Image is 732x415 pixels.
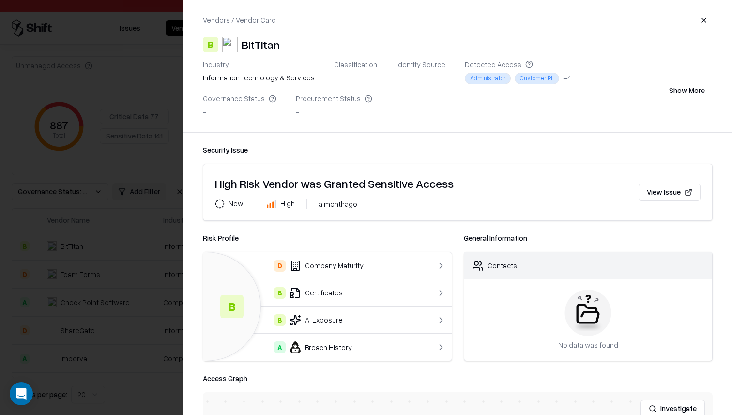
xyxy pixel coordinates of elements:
div: Procurement Status [296,94,372,103]
div: General Information [464,232,713,244]
div: + 4 [563,73,571,83]
img: BitTitan [222,37,238,52]
div: - [296,107,372,117]
div: Identity Source [396,60,445,69]
div: High Risk Vendor was Granted Sensitive Access [215,176,631,191]
div: Breach History [211,341,416,353]
button: Show More [661,81,713,99]
div: Contacts [488,261,517,271]
div: Security Issue [203,144,713,156]
div: New [215,199,243,209]
div: B [203,37,218,52]
div: B [274,287,286,299]
img: entra.microsoft.com [396,73,406,82]
div: B [274,314,286,326]
div: information technology & services [203,73,315,83]
div: High [267,199,295,209]
div: Classification [334,60,377,69]
div: Certificates [211,287,416,299]
div: - [334,73,377,83]
div: Company Maturity [211,260,416,272]
div: - [203,107,276,117]
button: +4 [563,73,571,83]
div: BitTitan [242,37,280,52]
div: Industry [203,60,315,69]
div: Vendors / Vendor Card [203,15,276,25]
div: AI Exposure [211,314,416,326]
div: a month ago [319,199,357,209]
div: No data was found [558,340,618,350]
div: Risk Profile [203,232,452,244]
div: Administrator [465,73,511,84]
div: A [274,341,286,353]
div: Customer PII [515,73,559,84]
div: Detected Access [465,60,571,69]
div: B [220,295,244,318]
div: D [274,260,286,272]
div: Governance Status [203,94,276,103]
div: Access Graph [203,373,713,384]
button: View Issue [639,184,701,201]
